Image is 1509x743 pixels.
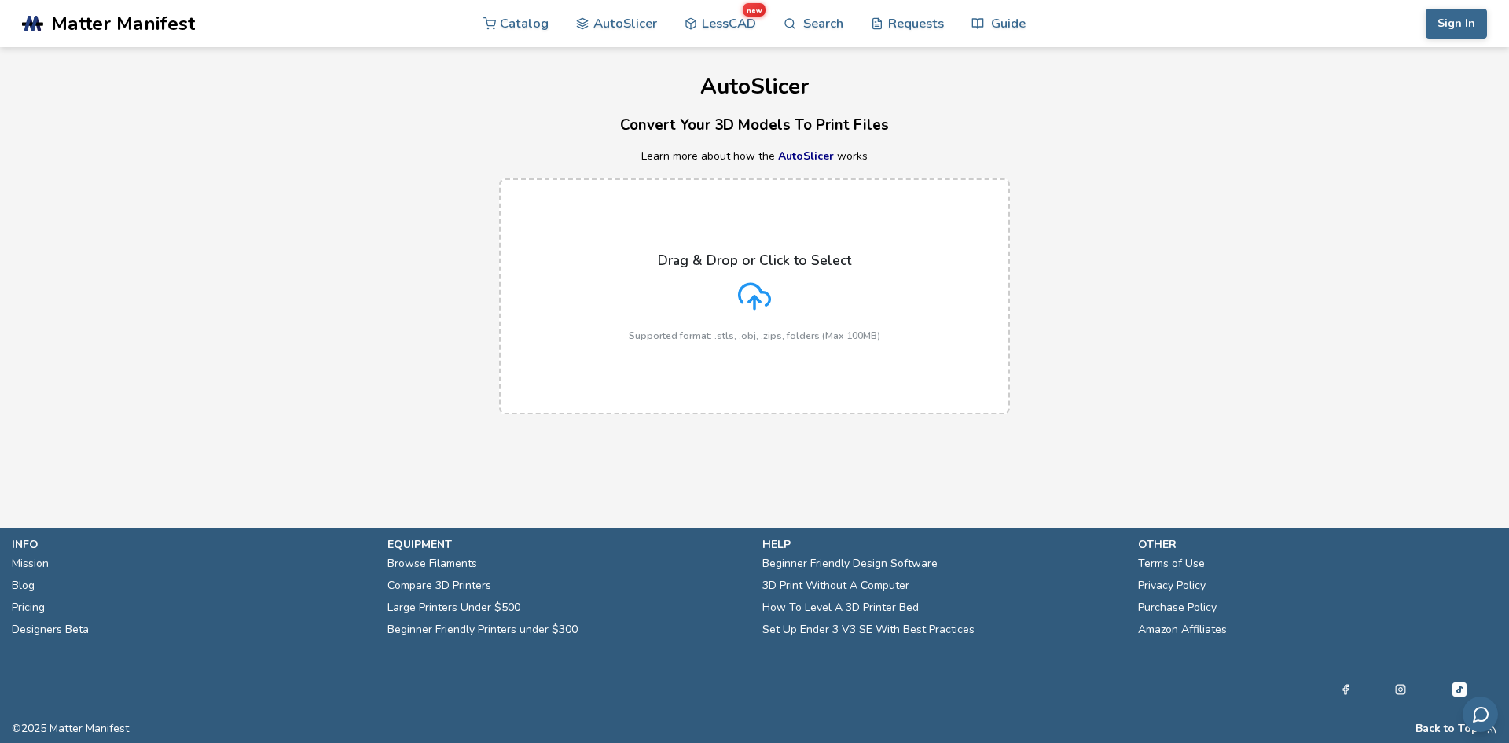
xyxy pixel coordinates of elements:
[387,553,477,575] a: Browse Filaments
[1138,619,1227,641] a: Amazon Affiliates
[12,597,45,619] a: Pricing
[51,13,195,35] span: Matter Manifest
[387,597,520,619] a: Large Printers Under $500
[762,597,919,619] a: How To Level A 3D Printer Bed
[1415,723,1478,735] button: Back to Top
[12,575,35,597] a: Blog
[1395,680,1406,699] a: Instagram
[12,536,372,553] p: info
[1138,553,1205,575] a: Terms of Use
[387,619,578,641] a: Beginner Friendly Printers under $300
[387,536,747,553] p: equipment
[762,553,938,575] a: Beginner Friendly Design Software
[387,575,491,597] a: Compare 3D Printers
[742,2,767,17] span: new
[12,553,49,575] a: Mission
[1340,680,1351,699] a: Facebook
[762,619,975,641] a: Set Up Ender 3 V3 SE With Best Practices
[12,723,129,735] span: © 2025 Matter Manifest
[658,252,851,268] p: Drag & Drop or Click to Select
[12,619,89,641] a: Designers Beta
[1426,9,1487,39] button: Sign In
[762,575,909,597] a: 3D Print Without A Computer
[1138,597,1217,619] a: Purchase Policy
[1450,680,1469,699] a: Tiktok
[1463,697,1498,732] button: Send feedback via email
[1138,575,1206,597] a: Privacy Policy
[762,536,1122,553] p: help
[1138,536,1498,553] p: other
[778,149,834,164] a: AutoSlicer
[1486,723,1497,735] a: RSS Feed
[629,330,880,341] p: Supported format: .stls, .obj, .zips, folders (Max 100MB)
